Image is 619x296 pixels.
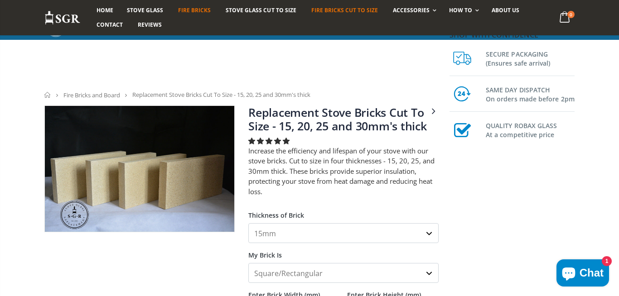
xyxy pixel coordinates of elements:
[248,146,439,197] p: Increase the efficiency and lifespan of your stove with our stove bricks. Cut to size in four thi...
[138,21,162,29] span: Reviews
[305,3,385,18] a: Fire Bricks Cut To Size
[386,3,441,18] a: Accessories
[449,6,472,14] span: How To
[248,136,291,145] span: 4.80 stars
[485,3,526,18] a: About us
[486,84,575,104] h3: SAME DAY DISPATCH On orders made before 2pm
[556,9,575,27] a: 0
[45,106,234,232] img: 4_fire_bricks_1aa33a0b-dc7a-4843-b288-55f1aa0e36c3_800x_crop_center.jpeg
[554,259,612,289] inbox-online-store-chat: Shopify online store chat
[127,6,163,14] span: Stove Glass
[393,6,430,14] span: Accessories
[219,3,303,18] a: Stove Glass Cut To Size
[442,3,484,18] a: How To
[492,6,519,14] span: About us
[486,119,575,139] h3: QUALITY ROBAX GLASS At a competitive price
[567,11,575,18] span: 0
[44,10,81,25] img: Stove Glass Replacement
[63,91,120,99] a: Fire Bricks and Board
[120,3,170,18] a: Stove Glass
[90,18,130,32] a: Contact
[248,203,439,220] label: Thickness of Brick
[171,3,218,18] a: Fire Bricks
[97,6,113,14] span: Home
[248,105,427,134] a: Replacement Stove Bricks Cut To Size - 15, 20, 25 and 30mm's thick
[248,243,439,259] label: My Brick Is
[178,6,211,14] span: Fire Bricks
[132,91,310,99] span: Replacement Stove Bricks Cut To Size - 15, 20, 25 and 30mm's thick
[311,6,378,14] span: Fire Bricks Cut To Size
[90,3,120,18] a: Home
[97,21,123,29] span: Contact
[226,6,296,14] span: Stove Glass Cut To Size
[486,48,575,68] h3: SECURE PACKAGING (Ensures safe arrival)
[44,92,51,98] a: Home
[131,18,169,32] a: Reviews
